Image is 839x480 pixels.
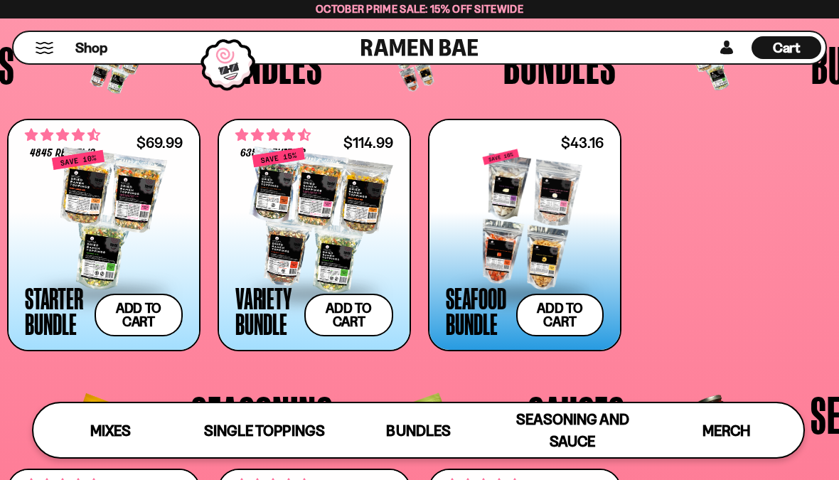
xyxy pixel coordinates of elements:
span: Seasoning and Sauce [516,410,629,450]
button: Mobile Menu Trigger [35,42,54,54]
button: Add to cart [304,294,393,336]
span: 6356 reviews [240,148,306,159]
div: Starter Bundle [25,285,87,336]
button: Add to cart [516,294,604,336]
div: Cart [752,32,821,63]
span: Mixes [90,422,131,439]
span: October Prime Sale: 15% off Sitewide [316,2,523,16]
span: Seasoning [191,388,333,441]
a: Single Toppings [188,403,342,457]
span: Merch [702,422,750,439]
span: Cart [773,39,801,56]
a: Bundles [341,403,496,457]
span: Single Toppings [204,422,324,439]
a: 4.63 stars 6356 reviews $114.99 Variety Bundle Add to cart [218,119,411,351]
span: 4845 reviews [30,148,95,159]
a: Mixes [33,403,188,457]
div: $69.99 [137,136,183,149]
div: Seafood Bundle [446,285,509,336]
a: $43.16 Seafood Bundle Add to cart [428,119,621,351]
div: Variety Bundle [235,285,297,336]
button: Add to cart [95,294,183,336]
a: Shop [75,36,107,59]
span: Bundles [386,422,450,439]
div: $114.99 [343,136,393,149]
span: Sauces [528,388,625,441]
span: 4.63 stars [235,126,311,144]
a: 4.71 stars 4845 reviews $69.99 Starter Bundle Add to cart [7,119,201,351]
a: Seasoning and Sauce [496,403,650,457]
a: Merch [650,403,804,457]
div: $43.16 [561,136,604,149]
span: 4.71 stars [25,126,100,144]
span: Shop [75,38,107,58]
